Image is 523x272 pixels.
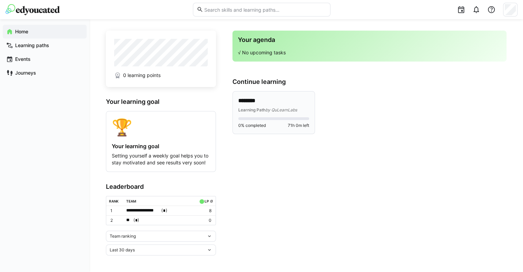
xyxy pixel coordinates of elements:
span: Learning Path [238,107,265,112]
p: √ No upcoming tasks [238,49,501,56]
p: 1 [110,208,121,214]
p: 2 [110,218,121,223]
div: Team [126,199,136,203]
h3: Your learning goal [106,98,216,106]
p: Setting yourself a weekly goal helps you to stay motivated and see results very soon! [112,152,210,166]
input: Search skills and learning paths… [203,7,326,13]
h4: Your learning goal [112,143,210,150]
p: 8 [198,208,211,214]
span: 71h 0m left [288,123,309,128]
span: Last 30 days [110,247,135,253]
p: 0 [198,218,211,223]
span: Team ranking [110,233,136,239]
div: LP [205,199,209,203]
span: 0 learning points [123,72,161,79]
a: ø [210,198,213,204]
span: 0% completed [238,123,266,128]
span: ( ) [161,207,167,214]
h3: Your agenda [238,36,501,44]
div: 🏆 [112,117,210,137]
span: by QuLearnLabs [265,107,297,112]
h3: Continue learning [232,78,506,86]
h3: Leaderboard [106,183,216,191]
span: ( ) [133,217,139,224]
div: Rank [109,199,119,203]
